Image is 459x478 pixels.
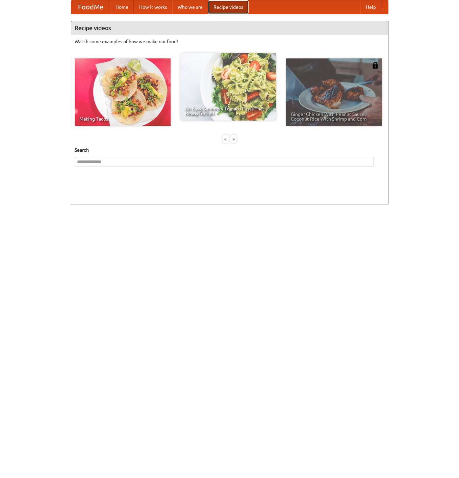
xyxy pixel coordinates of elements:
a: Recipe videos [208,0,249,14]
p: Watch some examples of how we make our food! [75,38,385,45]
span: An Easy, Summery Tomato Pasta That's Ready for Fall [185,106,272,116]
div: » [230,135,236,143]
a: Who we are [172,0,208,14]
a: Making Tacos [75,58,171,126]
h5: Search [75,147,385,153]
img: 483408.png [372,62,379,69]
a: Help [360,0,381,14]
a: FoodMe [71,0,110,14]
h4: Recipe videos [71,21,388,35]
div: « [223,135,229,143]
a: An Easy, Summery Tomato Pasta That's Ready for Fall [180,53,276,121]
a: How it works [134,0,172,14]
a: Home [110,0,134,14]
span: Making Tacos [79,117,166,121]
